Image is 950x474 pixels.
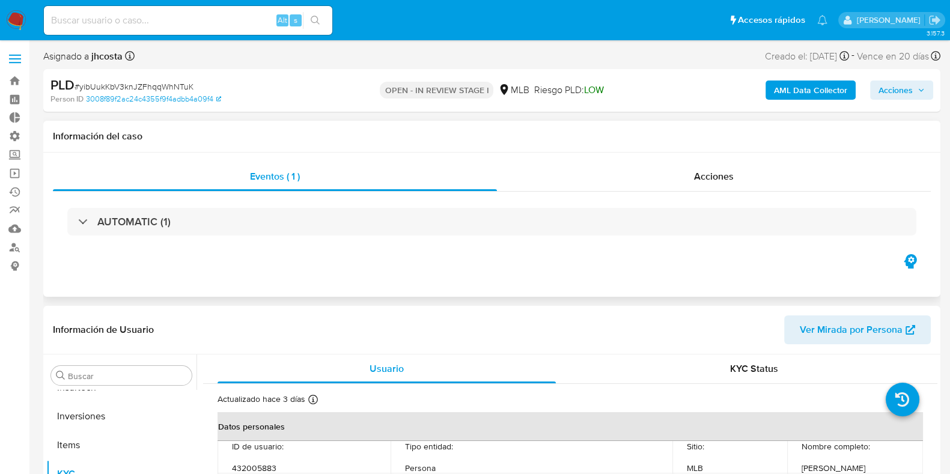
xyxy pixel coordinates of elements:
[761,450,830,461] p: Nombre completo :
[835,450,901,461] p: [PERSON_NAME]
[50,75,75,94] b: PLD
[218,393,305,405] p: Actualizado hace 3 días
[870,81,933,100] button: Acciones
[67,208,916,235] div: AUTOMATIC (1)
[928,14,941,26] a: Salir
[50,94,84,105] b: Person ID
[766,81,856,100] button: AML Data Collector
[585,450,603,461] p: Sitio :
[878,81,913,100] span: Acciones
[774,81,847,100] b: AML Data Collector
[730,362,778,375] span: KYC Status
[409,450,457,461] p: Tipo entidad :
[46,431,196,460] button: Items
[53,324,154,336] h1: Información de Usuario
[380,82,493,99] p: OPEN - IN REVIEW STAGE I
[583,83,603,97] span: LOW
[250,169,300,183] span: Eventos ( 1 )
[294,14,297,26] span: s
[97,215,171,228] h3: AUTOMATIC (1)
[738,14,805,26] span: Accesos rápidos
[856,14,924,26] p: manuela.mafut@mercadolibre.com
[461,450,493,461] p: Persona
[765,48,849,64] div: Creado el: [DATE]
[89,49,123,63] b: jhcosta
[218,412,924,441] th: Datos personales
[56,371,65,380] button: Buscar
[817,15,827,25] a: Notificaciones
[86,94,221,105] a: 3008f89f2ac24c4355f9f4adbb4a09f4
[75,81,193,93] span: # yibUukKbV3knJZFhqqWhNTuK
[278,14,287,26] span: Alt
[68,371,187,381] input: Buscar
[288,450,333,461] p: 432005883
[232,450,284,461] p: ID de usuario :
[43,50,123,63] span: Asignado a
[694,169,734,183] span: Acciones
[857,50,929,63] span: Vence en 20 días
[534,84,603,97] span: Riesgo PLD:
[800,315,903,344] span: Ver Mirada por Persona
[498,84,529,97] div: MLB
[53,130,931,142] h1: Información del caso
[303,12,327,29] button: search-icon
[44,13,332,28] input: Buscar usuario o caso...
[784,315,931,344] button: Ver Mirada por Persona
[851,48,854,64] span: -
[370,362,404,375] span: Usuario
[46,402,196,431] button: Inversiones
[607,450,624,461] p: MLB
